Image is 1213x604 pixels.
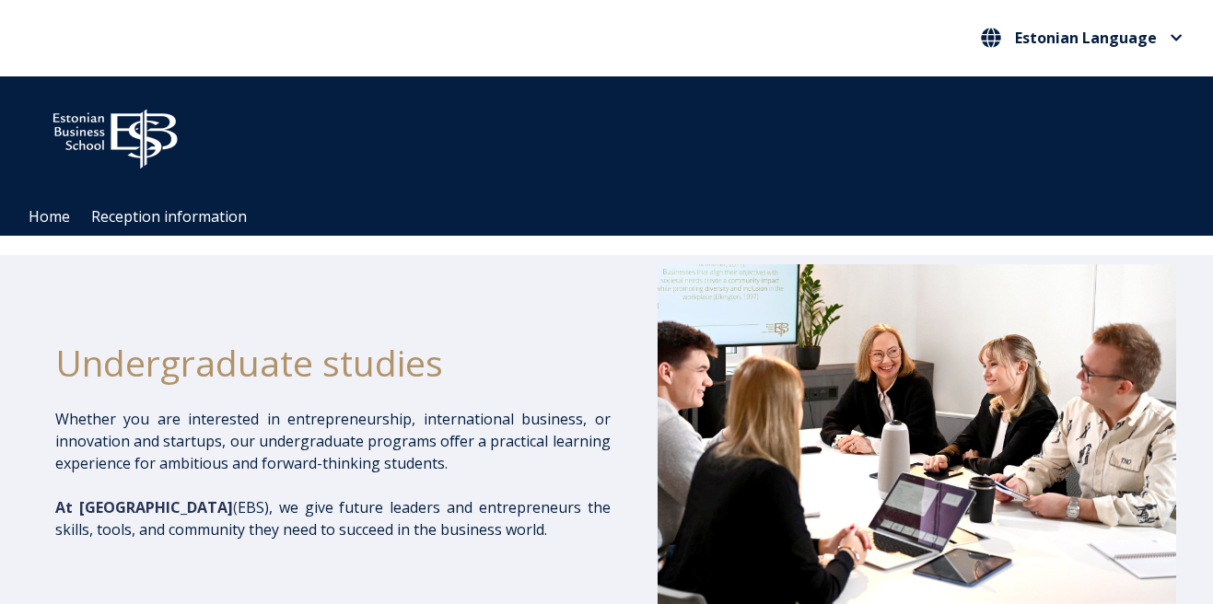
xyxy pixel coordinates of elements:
font: Whether you are interested in entrepreneurship, international business, or innovation and startup... [55,409,611,473]
nav: Choose your language [976,23,1187,53]
font: EBS), we give future leaders and entrepreneurs the skills, tools, and community they need to succ... [55,497,611,540]
font: Home [29,206,70,226]
div: Navigation Menu [18,198,1213,236]
font: Reception information [91,206,247,226]
font: At [GEOGRAPHIC_DATA] [55,497,233,517]
button: Estonian Language [976,23,1187,52]
font: Estonian Language [1015,28,1157,48]
font: ( [233,497,238,517]
img: ebs_logo2016_white [37,95,193,174]
font: Undergraduate studies [55,338,443,387]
